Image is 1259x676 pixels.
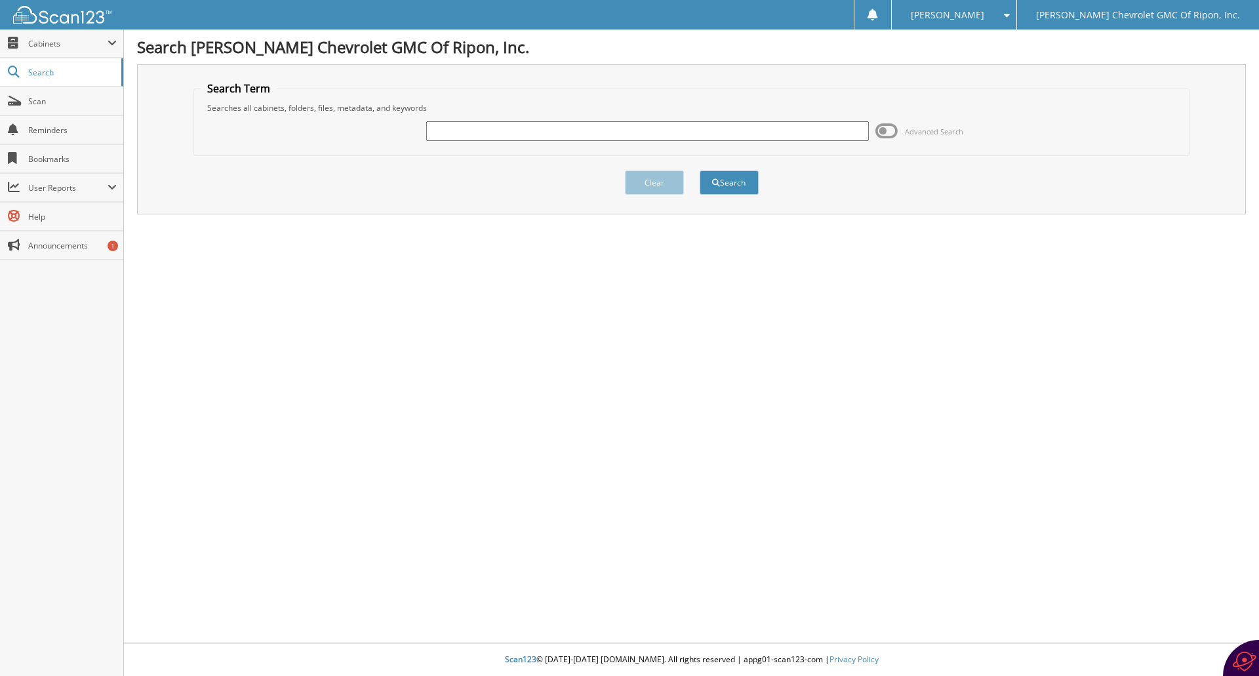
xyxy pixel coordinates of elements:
img: scan123-logo-white.svg [13,6,111,24]
div: © [DATE]-[DATE] [DOMAIN_NAME]. All rights reserved | appg01-scan123-com | [124,644,1259,676]
span: Help [28,211,117,222]
span: Bookmarks [28,153,117,165]
legend: Search Term [201,81,277,96]
span: [PERSON_NAME] [911,11,984,19]
span: Scan123 [505,654,536,665]
span: User Reports [28,182,108,193]
span: Scan [28,96,117,107]
span: Advanced Search [905,127,963,136]
button: Clear [625,170,684,195]
a: Privacy Policy [829,654,879,665]
span: [PERSON_NAME] Chevrolet GMC Of Ripon, Inc. [1036,11,1240,19]
span: Search [28,67,115,78]
div: 1 [108,241,118,251]
span: Reminders [28,125,117,136]
div: Searches all cabinets, folders, files, metadata, and keywords [201,102,1183,113]
span: Announcements [28,240,117,251]
span: Cabinets [28,38,108,49]
button: Search [700,170,759,195]
h1: Search [PERSON_NAME] Chevrolet GMC Of Ripon, Inc. [137,36,1246,58]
